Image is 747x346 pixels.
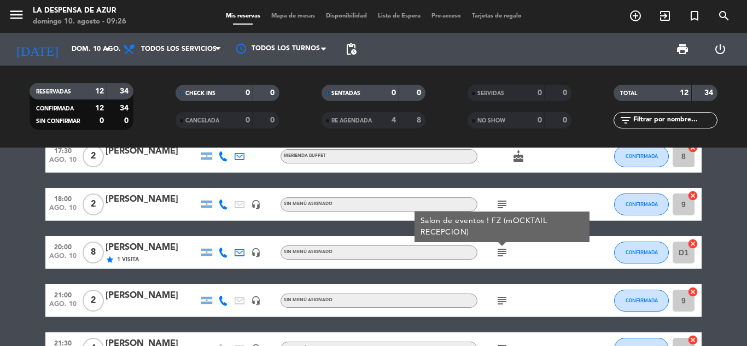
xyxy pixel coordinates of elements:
[83,193,104,215] span: 2
[270,116,277,124] strong: 0
[687,142,698,153] i: cancel
[49,240,77,253] span: 20:00
[220,13,266,19] span: Mis reservas
[284,202,332,206] span: Sin menú asignado
[106,289,199,303] div: [PERSON_NAME]
[49,288,77,301] span: 21:00
[417,89,423,97] strong: 0
[8,7,25,23] i: menu
[95,104,104,112] strong: 12
[36,89,71,95] span: RESERVADAS
[284,154,326,158] span: Merienda Buffet
[49,156,77,169] span: ago. 10
[185,118,219,124] span: CANCELADA
[102,43,115,56] i: arrow_drop_down
[251,248,261,257] i: headset_mic
[8,7,25,27] button: menu
[49,192,77,204] span: 18:00
[49,144,77,156] span: 17:30
[36,119,80,124] span: SIN CONFIRMAR
[687,238,698,249] i: cancel
[49,301,77,313] span: ago. 10
[629,9,642,22] i: add_circle_outline
[120,104,131,112] strong: 34
[626,249,658,255] span: CONFIRMADA
[83,145,104,167] span: 2
[676,43,689,56] span: print
[345,43,358,56] span: pending_actions
[392,89,396,97] strong: 0
[372,13,426,19] span: Lista de Espera
[477,118,505,124] span: NO SHOW
[620,91,637,96] span: TOTAL
[426,13,466,19] span: Pre-acceso
[563,116,569,124] strong: 0
[106,192,199,207] div: [PERSON_NAME]
[658,9,672,22] i: exit_to_app
[421,215,584,238] div: Salon de eventos ! FZ (mOCKTAIL RECEPCION)
[632,114,717,126] input: Filtrar por nombre...
[117,255,139,264] span: 1 Visita
[614,145,669,167] button: CONFIRMADA
[8,37,66,61] i: [DATE]
[49,204,77,217] span: ago. 10
[33,16,126,27] div: domingo 10. agosto - 09:26
[83,290,104,312] span: 2
[495,198,509,211] i: subject
[687,286,698,297] i: cancel
[246,89,250,97] strong: 0
[251,296,261,306] i: headset_mic
[512,150,525,163] i: cake
[614,242,669,263] button: CONFIRMADA
[701,33,739,66] div: LOG OUT
[124,117,131,125] strong: 0
[392,116,396,124] strong: 4
[141,45,217,53] span: Todos los servicios
[688,9,701,22] i: turned_in_not
[320,13,372,19] span: Disponibilidad
[687,335,698,345] i: cancel
[563,89,569,97] strong: 0
[466,13,527,19] span: Tarjetas de regalo
[246,116,250,124] strong: 0
[417,116,423,124] strong: 8
[614,193,669,215] button: CONFIRMADA
[717,9,731,22] i: search
[36,106,74,112] span: CONFIRMADA
[495,246,509,259] i: subject
[619,114,632,127] i: filter_list
[270,89,277,97] strong: 0
[106,255,114,264] i: star
[284,298,332,302] span: Sin menú asignado
[106,144,199,159] div: [PERSON_NAME]
[185,91,215,96] span: CHECK INS
[331,91,360,96] span: SENTADAS
[626,297,658,303] span: CONFIRMADA
[106,241,199,255] div: [PERSON_NAME]
[477,91,504,96] span: SERVIDAS
[714,43,727,56] i: power_settings_new
[626,153,658,159] span: CONFIRMADA
[49,253,77,265] span: ago. 10
[83,242,104,263] span: 8
[120,87,131,95] strong: 34
[495,294,509,307] i: subject
[251,200,261,209] i: headset_mic
[614,290,669,312] button: CONFIRMADA
[331,118,372,124] span: RE AGENDADA
[266,13,320,19] span: Mapa de mesas
[284,250,332,254] span: Sin menú asignado
[704,89,715,97] strong: 34
[687,190,698,201] i: cancel
[100,117,104,125] strong: 0
[33,5,126,16] div: La Despensa de Azur
[680,89,688,97] strong: 12
[626,201,658,207] span: CONFIRMADA
[95,87,104,95] strong: 12
[538,89,542,97] strong: 0
[538,116,542,124] strong: 0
